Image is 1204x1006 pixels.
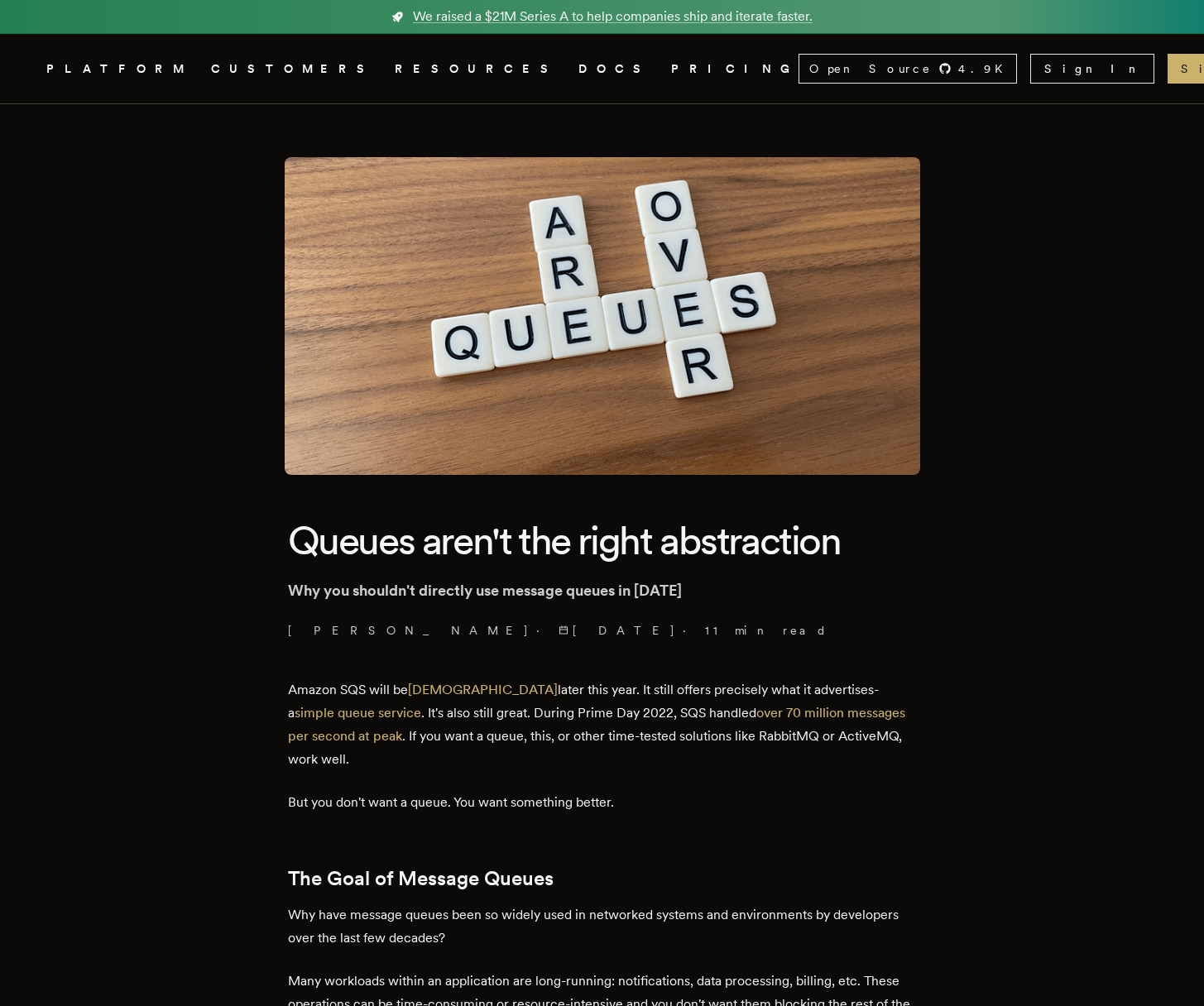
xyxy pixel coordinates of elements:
p: Amazon SQS will be later this year. It still offers precisely what it advertises-a . It's also st... [288,678,917,771]
a: [PERSON_NAME] [288,622,530,639]
h1: Queues aren't the right abstraction [288,515,917,566]
a: simple queue service [295,705,421,721]
a: CUSTOMERS [211,59,375,79]
button: PLATFORM [46,59,191,79]
p: But you don't want a queue. You want something better. [288,791,917,814]
span: 4.9 K [958,60,1013,77]
a: PRICING [671,59,799,79]
img: Featured image for Queues aren't the right abstraction blog post [285,157,920,475]
button: RESOURCES [395,59,559,79]
p: Why you shouldn't directly use message queues in [DATE] [288,579,917,602]
a: Sign In [1030,54,1154,84]
span: 11 min read [705,622,827,639]
p: · · [288,622,917,639]
a: [DEMOGRAPHIC_DATA] [408,682,558,697]
a: DOCS [578,59,651,79]
span: Open Source [809,60,932,77]
span: [DATE] [559,622,676,639]
h2: The Goal of Message Queues [288,867,917,890]
p: Why have message queues been so widely used in networked systems and environments by developers o... [288,903,917,950]
span: We raised a $21M Series A to help companies ship and iterate faster. [413,7,813,26]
